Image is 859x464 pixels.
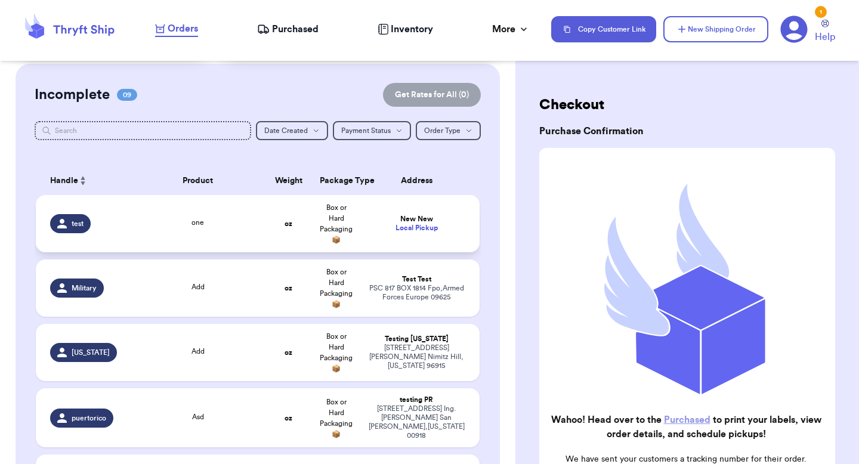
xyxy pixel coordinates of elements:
[192,413,204,420] span: Asd
[72,413,106,423] span: puertorico
[391,22,433,36] span: Inventory
[191,283,205,290] span: Add
[416,121,481,140] button: Order Type
[285,284,292,292] strong: oz
[549,413,823,441] h2: Wahoo! Head over to the to print your labels, view order details, and schedule pickups!
[367,404,465,440] div: [STREET_ADDRESS] Ing. [PERSON_NAME] San [PERSON_NAME] , [US_STATE] 00918
[72,348,110,357] span: [US_STATE]
[815,30,835,44] span: Help
[320,268,353,308] span: Box or Hard Packaging 📦
[35,85,110,104] h2: Incomplete
[257,22,319,36] a: Purchased
[664,415,710,425] a: Purchased
[780,16,808,43] a: 1
[383,83,481,107] button: Get Rates for All (0)
[492,22,530,36] div: More
[663,16,768,42] button: New Shipping Order
[191,348,205,355] span: Add
[815,20,835,44] a: Help
[78,174,88,188] button: Sort ascending
[367,224,465,233] div: Local Pickup
[72,219,84,228] span: test
[313,166,360,195] th: Package Type
[320,398,353,438] span: Box or Hard Packaging 📦
[168,21,198,36] span: Orders
[265,166,313,195] th: Weight
[50,175,78,187] span: Handle
[367,284,465,302] div: PSC 817 BOX 1814 Fpo , Armed Forces Europe 09625
[35,121,251,140] input: Search
[320,333,353,372] span: Box or Hard Packaging 📦
[155,21,198,37] a: Orders
[551,16,656,42] button: Copy Customer Link
[256,121,328,140] button: Date Created
[539,95,835,115] h2: Checkout
[285,414,292,422] strong: oz
[360,166,480,195] th: Address
[320,204,353,243] span: Box or Hard Packaging 📦
[285,349,292,356] strong: oz
[72,283,97,293] span: Military
[367,344,465,370] div: [STREET_ADDRESS][PERSON_NAME] Nimitz Hill , [US_STATE] 96915
[367,335,465,344] div: Testing [US_STATE]
[131,166,265,195] th: Product
[264,127,308,134] span: Date Created
[285,220,292,227] strong: oz
[539,124,835,138] h3: Purchase Confirmation
[341,127,391,134] span: Payment Status
[378,22,433,36] a: Inventory
[367,275,465,284] div: Test Test
[333,121,411,140] button: Payment Status
[815,6,827,18] div: 1
[272,22,319,36] span: Purchased
[367,215,465,224] div: New New
[367,395,465,404] div: testing PR
[424,127,461,134] span: Order Type
[191,219,204,226] span: one
[117,89,137,101] span: 09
